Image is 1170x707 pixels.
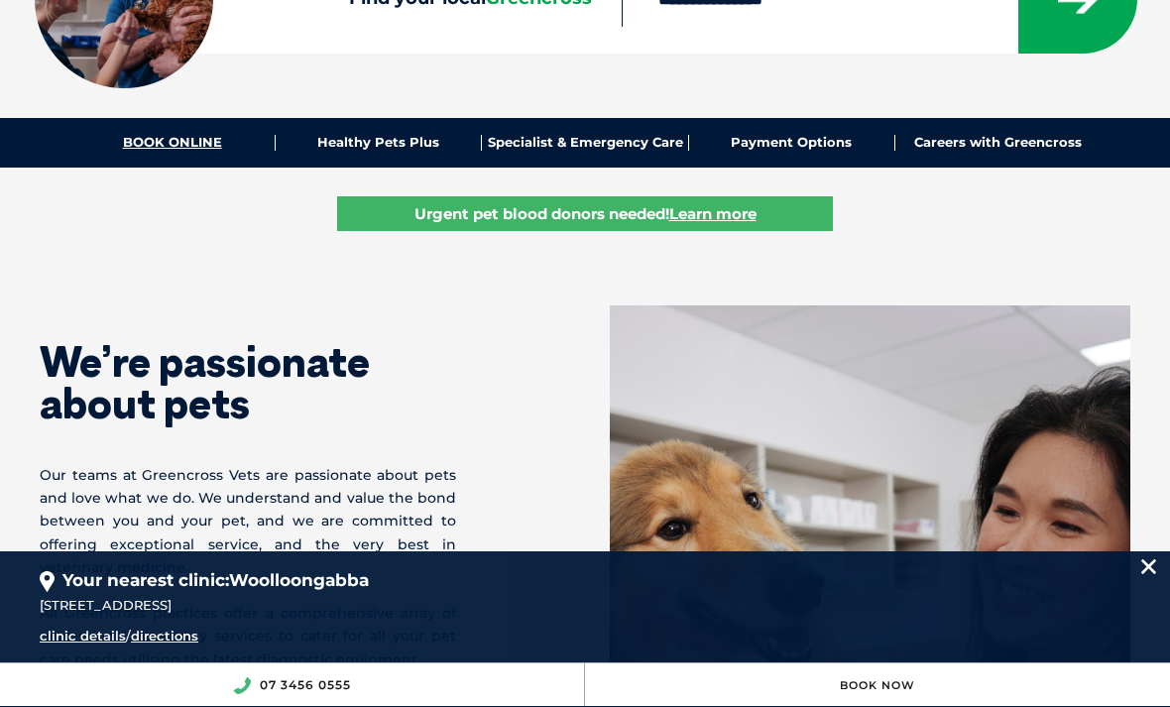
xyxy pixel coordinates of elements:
a: Careers with Greencross [895,135,1101,151]
a: BOOK ONLINE [69,135,276,151]
img: location_phone.svg [233,677,251,694]
a: Payment Options [689,135,895,151]
img: location_pin.svg [40,571,55,593]
a: Specialist & Emergency Care [482,135,688,151]
div: [STREET_ADDRESS] [40,595,1130,617]
a: Healthy Pets Plus [276,135,482,151]
a: 07 3456 0555 [260,677,351,692]
u: Learn more [669,204,757,223]
div: Your nearest clinic: [40,551,1130,594]
a: Book Now [840,678,915,692]
a: clinic details [40,628,126,644]
img: location_close.svg [1141,559,1156,574]
div: / [40,626,694,648]
a: directions [131,628,198,644]
p: Our teams at Greencross Vets are passionate about pets and love what we do. We understand and val... [40,464,456,579]
span: Woolloongabba [229,570,369,590]
a: Urgent pet blood donors needed!Learn more [337,196,833,231]
h1: We’re passionate about pets [40,341,456,424]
